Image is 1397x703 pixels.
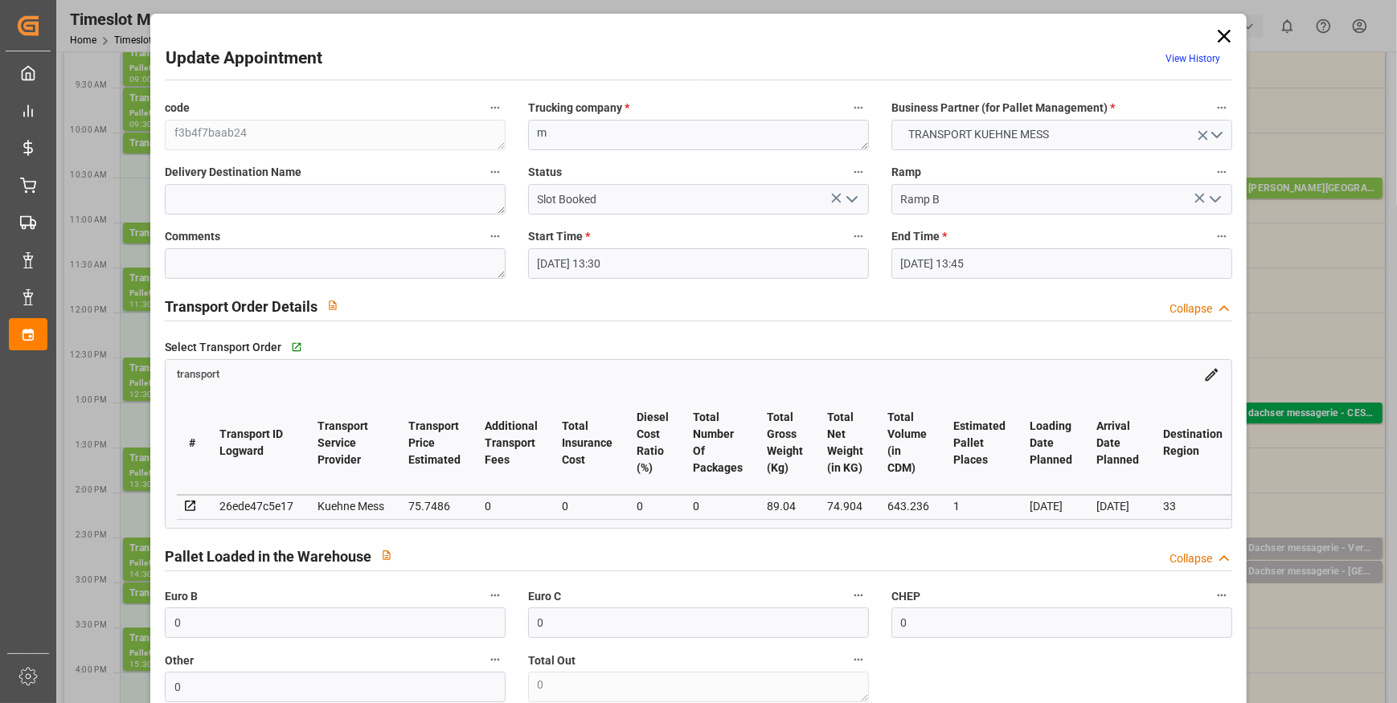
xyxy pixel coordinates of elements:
span: Euro C [528,588,561,605]
div: 75.7486 [408,497,461,516]
input: Type to search/select [528,184,869,215]
th: Total Net Weight (in KG) [815,391,875,495]
th: Total Number Of Packages [681,391,755,495]
div: 33 [1163,497,1223,516]
span: transport [177,369,219,381]
button: Business Partner (for Pallet Management) * [1211,97,1232,118]
button: CHEP [1211,585,1232,606]
a: transport [177,367,219,380]
div: 0 [485,497,538,516]
th: Transport ID Logward [207,391,305,495]
span: Ramp [891,164,921,181]
button: View description [371,540,402,570]
span: Other [165,652,194,669]
button: Ramp [1211,161,1232,182]
div: Collapse [1170,300,1212,317]
button: End Time * [1211,226,1232,247]
button: Total Out [848,649,869,670]
h2: Pallet Loaded in the Warehouse [165,546,371,567]
th: Total Volume (in CDM) [875,391,941,495]
button: Other [485,649,506,670]
textarea: 0 [528,672,869,702]
div: 1 [953,497,1006,516]
th: Diesel Cost Ratio (%) [625,391,681,495]
input: Type to search/select [891,184,1232,215]
h2: Transport Order Details [165,296,317,317]
span: code [165,100,190,116]
span: End Time [891,228,947,245]
span: Business Partner (for Pallet Management) [891,100,1115,116]
span: Select Transport Order [165,339,281,356]
div: 74.904 [827,497,863,516]
span: TRANSPORT KUEHNE MESS [900,126,1057,143]
div: 26ede47c5e17 [219,497,293,516]
div: 0 [693,497,743,516]
div: 89.04 [767,497,803,516]
span: CHEP [891,588,920,605]
div: 643.236 [887,497,929,516]
span: Total Out [528,652,576,669]
button: Delivery Destination Name [485,161,506,182]
div: Kuehne Mess [317,497,384,516]
div: [DATE] [1096,497,1139,516]
th: Total Gross Weight (Kg) [755,391,815,495]
button: Euro C [848,585,869,606]
th: Destination Region [1151,391,1235,495]
th: Transport Service Provider [305,391,396,495]
button: open menu [838,187,862,212]
span: Start Time [528,228,590,245]
button: open menu [1202,187,1226,212]
span: Status [528,164,562,181]
button: Comments [485,226,506,247]
button: Start Time * [848,226,869,247]
button: Euro B [485,585,506,606]
span: Comments [165,228,220,245]
th: Additional Transport Fees [473,391,550,495]
div: 0 [637,497,669,516]
span: Trucking company [528,100,629,116]
button: View description [317,290,348,321]
button: code [485,97,506,118]
input: DD-MM-YYYY HH:MM [891,248,1232,279]
input: DD-MM-YYYY HH:MM [528,248,869,279]
a: View History [1166,53,1220,64]
th: Estimated Pallet Places [941,391,1018,495]
th: Loading Date Planned [1018,391,1084,495]
th: Total Insurance Cost [550,391,625,495]
span: Euro B [165,588,198,605]
span: Delivery Destination Name [165,164,301,181]
textarea: m [528,120,869,150]
button: open menu [891,120,1232,150]
h2: Update Appointment [166,46,322,72]
div: Collapse [1170,550,1212,567]
th: # [177,391,207,495]
th: Transport Price Estimated [396,391,473,495]
div: 0 [562,497,612,516]
th: Arrival Date Planned [1084,391,1151,495]
button: Trucking company * [848,97,869,118]
div: [DATE] [1030,497,1072,516]
textarea: f3b4f7baab24 [165,120,506,150]
button: Status [848,161,869,182]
